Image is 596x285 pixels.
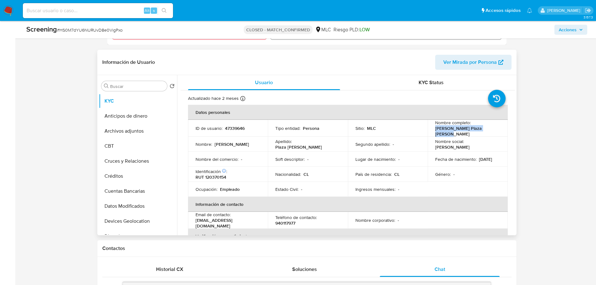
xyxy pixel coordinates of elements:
p: - [453,171,455,177]
p: nicolas.tyrkiel@mercadolibre.com [547,8,583,13]
span: Riesgo PLD: [334,26,370,33]
p: Identificación : [196,169,227,174]
button: Buscar [104,84,109,89]
button: Archivos adjuntos [99,124,177,139]
p: - [398,156,400,162]
p: Sitio : [355,125,364,131]
p: 940117977 [275,220,295,226]
p: Teléfono de contacto : [275,215,317,220]
p: - [301,186,302,192]
p: [EMAIL_ADDRESS][DOMAIN_NAME] [196,217,258,229]
p: Nombre corporativo : [355,217,395,223]
button: Créditos [99,169,177,184]
span: s [153,8,155,13]
p: - [398,217,399,223]
span: Ver Mirada por Persona [443,55,497,70]
p: Lugar de nacimiento : [355,156,396,162]
p: MLC [367,125,376,131]
button: Direcciones [99,229,177,244]
p: CL [303,171,309,177]
h1: Contactos [102,245,512,252]
p: País de residencia : [355,171,392,177]
span: Accesos rápidos [486,7,521,14]
p: - [241,156,242,162]
span: Usuario [255,79,273,86]
p: Soft descriptor : [275,156,305,162]
p: - [398,186,399,192]
p: - [393,141,394,147]
p: ID de usuario : [196,125,222,131]
h1: Información de Usuario [102,59,155,65]
span: Alt [145,8,150,13]
p: Nacionalidad : [275,171,301,177]
span: KYC Status [419,79,444,86]
button: Datos Modificados [99,199,177,214]
button: Devices Geolocation [99,214,177,229]
span: Soluciones [292,266,317,273]
th: Información de contacto [188,197,508,212]
b: Screening [26,24,57,34]
span: Chat [435,266,445,273]
p: Apellido : [275,139,292,144]
p: Ingresos mensuales : [355,186,395,192]
th: Verificación y cumplimiento [188,229,508,244]
p: RUT 120370154 [196,174,226,180]
p: Persona [303,125,319,131]
p: [PERSON_NAME] [215,141,249,147]
p: [PERSON_NAME] [435,144,470,150]
a: Salir [585,7,591,14]
p: Empleado [220,186,240,192]
p: CLOSED - MATCH_CONFIRMED [244,25,313,34]
p: Segundo apellido : [355,141,390,147]
p: Género : [435,171,451,177]
p: Nombre social : [435,139,464,144]
th: Datos personales [188,105,508,120]
span: Historial CX [156,266,183,273]
p: Fecha de nacimiento : [435,156,476,162]
p: Estado Civil : [275,186,298,192]
p: Nombre : [196,141,212,147]
a: Notificaciones [527,8,532,13]
p: Nombre del comercio : [196,156,238,162]
span: LOW [359,26,370,33]
div: MLC [315,26,331,33]
button: search-icon [158,6,171,15]
button: Volver al orden por defecto [170,84,175,90]
button: Cruces y Relaciones [99,154,177,169]
button: Ver Mirada por Persona [435,55,512,70]
p: Ocupación : [196,186,217,192]
p: Actualizado hace 2 meses [188,95,239,101]
input: Buscar usuario o caso... [23,7,173,15]
span: Acciones [559,25,577,35]
p: Email de contacto : [196,212,231,217]
button: CBT [99,139,177,154]
p: - [307,156,308,162]
p: 47339646 [225,125,245,131]
p: CL [394,171,400,177]
button: Anticipos de dinero [99,109,177,124]
button: KYC [99,94,177,109]
p: Nombre completo : [435,120,471,125]
button: Cuentas Bancarias [99,184,177,199]
input: Buscar [110,84,165,89]
button: Acciones [554,25,587,35]
p: [PERSON_NAME] Plaza [PERSON_NAME] [435,125,498,137]
p: Tipo entidad : [275,125,300,131]
p: Plaza [PERSON_NAME] [275,144,322,150]
p: [DATE] [479,156,492,162]
span: # HS0M7dYU6NURUvD8e0VigPxo [57,27,123,33]
span: 3.157.3 [583,15,593,20]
